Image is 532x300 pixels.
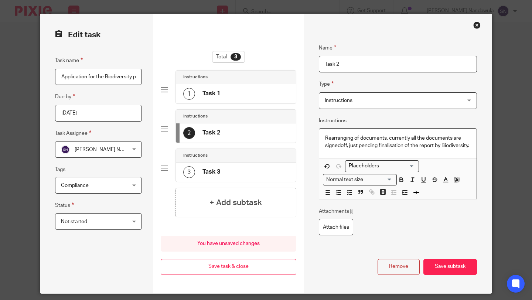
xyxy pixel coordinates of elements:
input: Search for option [346,162,415,170]
div: 3 [231,53,241,61]
span: Normal text size [325,176,365,184]
button: Save subtask [423,259,477,275]
label: Attach files [319,219,353,235]
label: Name [319,44,336,52]
img: svg%3E [61,145,70,154]
span: Not started [61,219,87,224]
span: Instructions [325,98,352,103]
input: Search for option [366,176,392,184]
button: Save task & close [161,259,296,275]
div: 1 [183,88,195,100]
label: Task name [55,56,83,65]
div: Total [212,51,245,63]
div: Search for option [323,174,397,185]
div: 2 [183,127,195,139]
h4: + Add subtask [209,197,262,208]
h4: Instructions [183,74,208,80]
h4: Task 3 [202,168,220,176]
h4: Instructions [183,153,208,158]
label: Type [319,80,334,88]
h2: Edit task [55,29,142,41]
span: Compliance [61,183,89,188]
div: Close this dialog window [473,21,481,29]
div: Search for option [345,160,419,172]
div: 3 [183,166,195,178]
label: Instructions [319,117,347,125]
p: Rearranging of documents, currently all the documents are signedoff, just pending finalisation of... [325,134,471,150]
p: Attachments [319,208,355,215]
button: Remove [378,259,420,275]
div: You have unsaved changes [161,236,296,252]
label: Task Assignee [55,129,91,137]
h4: Task 1 [202,90,220,98]
h4: Instructions [183,113,208,119]
div: Placeholders [345,160,419,172]
h4: Task 2 [202,129,220,137]
div: Text styles [323,174,397,185]
label: Status [55,201,74,209]
label: Due by [55,92,75,101]
input: Pick a date [55,105,142,122]
label: Tags [55,166,65,173]
span: [PERSON_NAME] Nandawula [75,147,141,152]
